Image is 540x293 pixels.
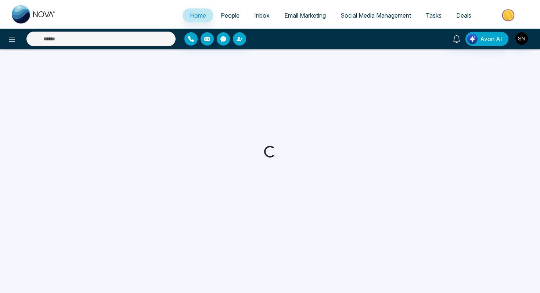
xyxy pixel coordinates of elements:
[277,8,333,22] a: Email Marketing
[254,12,270,19] span: Inbox
[12,5,56,23] img: Nova CRM Logo
[482,7,536,23] img: Market-place.gif
[213,8,247,22] a: People
[515,32,528,45] img: User Avatar
[221,12,240,19] span: People
[465,32,508,46] button: Avon AI
[467,34,478,44] img: Lead Flow
[247,8,277,22] a: Inbox
[284,12,326,19] span: Email Marketing
[183,8,213,22] a: Home
[418,8,449,22] a: Tasks
[333,8,418,22] a: Social Media Management
[426,12,442,19] span: Tasks
[341,12,411,19] span: Social Media Management
[449,8,479,22] a: Deals
[456,12,471,19] span: Deals
[480,35,502,43] span: Avon AI
[190,12,206,19] span: Home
